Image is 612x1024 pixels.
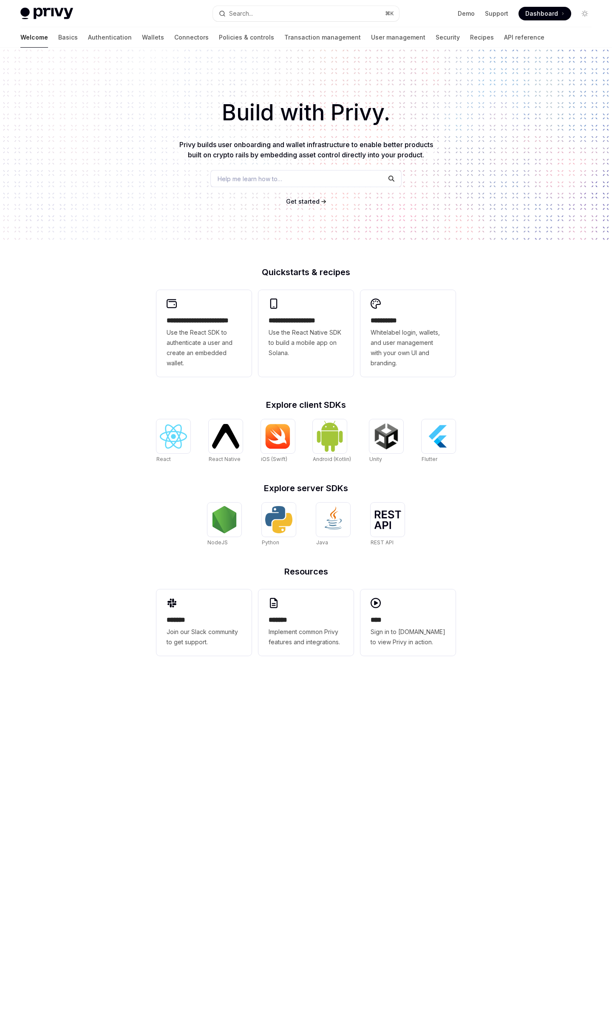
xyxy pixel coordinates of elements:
[313,456,351,462] span: Android (Kotlin)
[156,567,456,576] h2: Resources
[369,419,403,464] a: UnityUnity
[156,589,252,656] a: **** **Join our Slack community to get support.
[167,327,241,368] span: Use the React SDK to authenticate a user and create an embedded wallet.
[207,539,228,546] span: NodeJS
[371,503,405,547] a: REST APIREST API
[209,419,243,464] a: React NativeReact Native
[369,456,382,462] span: Unity
[264,424,292,449] img: iOS (Swift)
[213,6,399,21] button: Open search
[316,420,343,452] img: Android (Kotlin)
[470,27,494,48] a: Recipes
[504,27,544,48] a: API reference
[316,539,328,546] span: Java
[88,27,132,48] a: Authentication
[261,419,295,464] a: iOS (Swift)iOS (Swift)
[436,27,460,48] a: Security
[316,503,350,547] a: JavaJava
[212,424,239,448] img: React Native
[371,27,425,48] a: User management
[262,539,279,546] span: Python
[485,9,508,18] a: Support
[425,423,452,450] img: Flutter
[14,96,598,129] h1: Build with Privy.
[313,419,351,464] a: Android (Kotlin)Android (Kotlin)
[142,27,164,48] a: Wallets
[374,510,401,529] img: REST API
[269,627,343,647] span: Implement common Privy features and integrations.
[156,419,190,464] a: ReactReact
[58,27,78,48] a: Basics
[518,7,571,20] a: Dashboard
[258,290,354,377] a: **** **** **** ***Use the React Native SDK to build a mobile app on Solana.
[371,327,445,368] span: Whitelabel login, wallets, and user management with your own UI and branding.
[20,8,73,20] img: light logo
[371,539,394,546] span: REST API
[286,197,320,206] a: Get started
[179,140,433,159] span: Privy builds user onboarding and wallet infrastructure to enable better products built on crypto ...
[458,9,475,18] a: Demo
[422,419,456,464] a: FlutterFlutter
[269,327,343,358] span: Use the React Native SDK to build a mobile app on Solana.
[219,27,274,48] a: Policies & controls
[525,9,558,18] span: Dashboard
[209,456,241,462] span: React Native
[385,10,394,17] span: ⌘ K
[160,424,187,449] img: React
[174,27,209,48] a: Connectors
[371,627,445,647] span: Sign in to [DOMAIN_NAME] to view Privy in action.
[156,268,456,276] h2: Quickstarts & recipes
[258,589,354,656] a: **** **Implement common Privy features and integrations.
[284,27,361,48] a: Transaction management
[320,506,347,533] img: Java
[373,423,400,450] img: Unity
[156,484,456,492] h2: Explore server SDKs
[578,7,592,20] button: Toggle dark mode
[156,456,171,462] span: React
[20,27,48,48] a: Welcome
[211,506,238,533] img: NodeJS
[265,506,292,533] img: Python
[286,198,320,205] span: Get started
[261,456,287,462] span: iOS (Swift)
[262,503,296,547] a: PythonPython
[167,627,241,647] span: Join our Slack community to get support.
[360,589,456,656] a: ****Sign in to [DOMAIN_NAME] to view Privy in action.
[229,9,253,19] div: Search...
[207,503,241,547] a: NodeJSNodeJS
[218,174,282,183] span: Help me learn how to…
[422,456,437,462] span: Flutter
[156,401,456,409] h2: Explore client SDKs
[360,290,456,377] a: **** *****Whitelabel login, wallets, and user management with your own UI and branding.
